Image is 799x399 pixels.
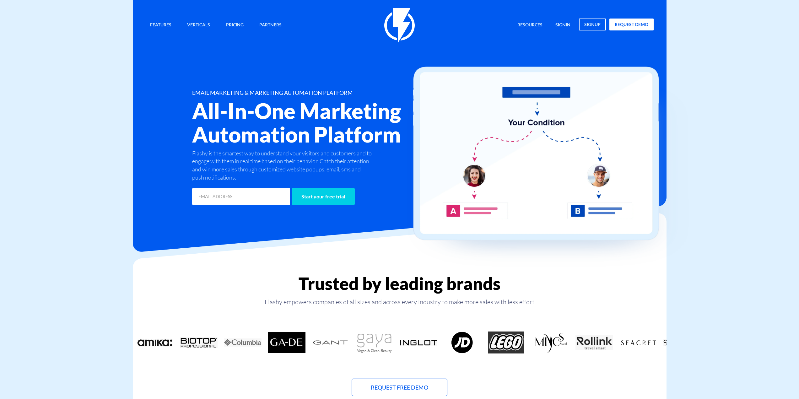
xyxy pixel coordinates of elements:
[133,274,667,293] h2: Trusted by leading brands
[579,19,606,30] a: signup
[133,298,667,306] p: Flashy empowers companies of all sizes and across every industry to make more sales with less effort
[145,19,176,32] a: Features
[513,19,547,32] a: Resources
[551,19,575,32] a: signin
[609,19,654,30] a: request demo
[192,90,437,96] h1: EMAIL MARKETING & MARKETING AUTOMATION PLATFORM
[221,19,248,32] a: Pricing
[192,149,374,182] p: Flashy is the smartest way to understand your visitors and customers and to engage with them in r...
[192,99,437,146] h2: All-In-One Marketing Automation Platform
[292,188,355,205] input: Start your free trial
[192,188,290,205] input: EMAIL ADDRESS
[255,19,286,32] a: Partners
[352,379,447,396] a: Request Free Demo
[182,19,215,32] a: Verticals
